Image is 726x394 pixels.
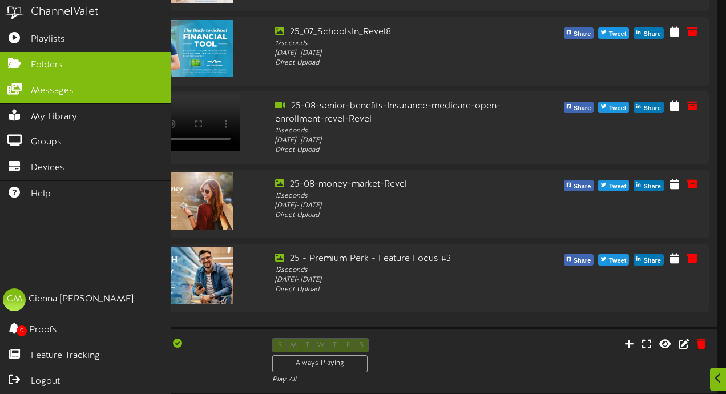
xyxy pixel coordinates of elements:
[31,111,77,124] span: My Library
[564,254,594,266] button: Share
[607,255,628,267] span: Tweet
[598,27,629,39] button: Tweet
[571,180,594,193] span: Share
[275,285,534,295] div: Direct Upload
[641,28,663,41] span: Share
[31,136,62,149] span: Groups
[564,102,594,113] button: Share
[634,254,664,266] button: Share
[275,252,534,266] div: 25 - Premium Perk - Feature Focus #3
[31,162,64,175] span: Devices
[31,59,63,72] span: Folders
[571,28,594,41] span: Share
[272,375,482,385] div: Play All
[272,355,368,372] div: Always Playing
[275,275,534,285] div: [DATE] - [DATE]
[641,180,663,193] span: Share
[598,102,629,113] button: Tweet
[31,375,60,388] span: Logout
[132,247,233,304] img: c72a5968-f728-463b-8938-f26ef6ed8bf8.png
[132,20,233,77] img: 9600e641-ff0d-41ce-b6b7-98c8ab411406.jpg
[29,293,134,306] div: Cienna [PERSON_NAME]
[29,324,57,337] span: Proofs
[634,27,664,39] button: Share
[598,180,629,191] button: Tweet
[275,136,534,146] div: [DATE] - [DATE]
[598,254,629,266] button: Tweet
[17,325,27,336] span: 0
[31,33,65,46] span: Playlists
[634,180,664,191] button: Share
[275,191,534,201] div: 12 seconds
[564,180,594,191] button: Share
[607,102,628,115] span: Tweet
[564,27,594,39] button: Share
[275,201,534,211] div: [DATE] - [DATE]
[275,39,534,49] div: 12 seconds
[571,102,594,115] span: Share
[31,85,74,98] span: Messages
[641,255,663,267] span: Share
[275,58,534,68] div: Direct Upload
[31,349,100,363] span: Feature Tracking
[275,266,534,275] div: 12 seconds
[275,211,534,220] div: Direct Upload
[571,255,594,267] span: Share
[275,178,534,191] div: 25-08-money-market-Revel
[31,4,99,21] div: ChannelValet
[634,102,664,113] button: Share
[275,26,534,39] div: 25_07_SchoolsIn_Revel8
[31,188,51,201] span: Help
[641,102,663,115] span: Share
[3,288,26,311] div: CM
[607,180,628,193] span: Tweet
[275,100,534,126] div: 25-08-senior-benefits-Insurance-medicare-open-enrollment-revel-Revel
[275,49,534,58] div: [DATE] - [DATE]
[275,126,534,136] div: 15 seconds
[607,28,628,41] span: Tweet
[275,146,534,155] div: Direct Upload
[132,172,233,230] img: 3bbc17c6-313a-445d-a2f6-c8fb62dfccc5.png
